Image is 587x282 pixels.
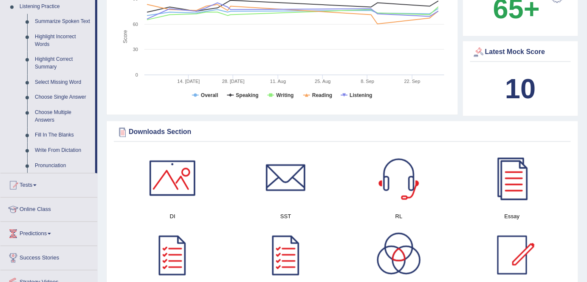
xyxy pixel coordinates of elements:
tspan: 14. [DATE] [178,79,200,84]
text: 30 [133,47,138,52]
a: Fill In The Blanks [31,128,95,143]
a: Highlight Incorrect Words [31,29,95,52]
tspan: Score [122,30,128,44]
a: Pronunciation [31,158,95,174]
tspan: Listening [350,92,372,98]
h4: Essay [460,212,565,221]
tspan: Speaking [236,92,259,98]
tspan: 11. Aug [270,79,286,84]
h4: RL [347,212,452,221]
a: Write From Dictation [31,143,95,158]
a: Tests [0,174,97,195]
a: Online Class [0,198,97,219]
a: Choose Single Answer [31,90,95,105]
tspan: 28. [DATE] [222,79,245,84]
a: Choose Multiple Answers [31,105,95,128]
div: Latest Mock Score [472,46,569,59]
h4: DI [120,212,225,221]
tspan: Overall [201,92,218,98]
tspan: 8. Sep [361,79,374,84]
tspan: 25. Aug [315,79,330,84]
tspan: Reading [312,92,332,98]
h4: SST [234,212,339,221]
a: Select Missing Word [31,75,95,90]
a: Predictions [0,222,97,243]
div: Downloads Section [116,126,569,139]
a: Success Stories [0,246,97,268]
a: Summarize Spoken Text [31,14,95,29]
text: 0 [135,72,138,77]
tspan: 22. Sep [404,79,420,84]
b: 10 [505,73,536,104]
tspan: Writing [277,92,294,98]
a: Highlight Correct Summary [31,52,95,74]
text: 60 [133,22,138,27]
